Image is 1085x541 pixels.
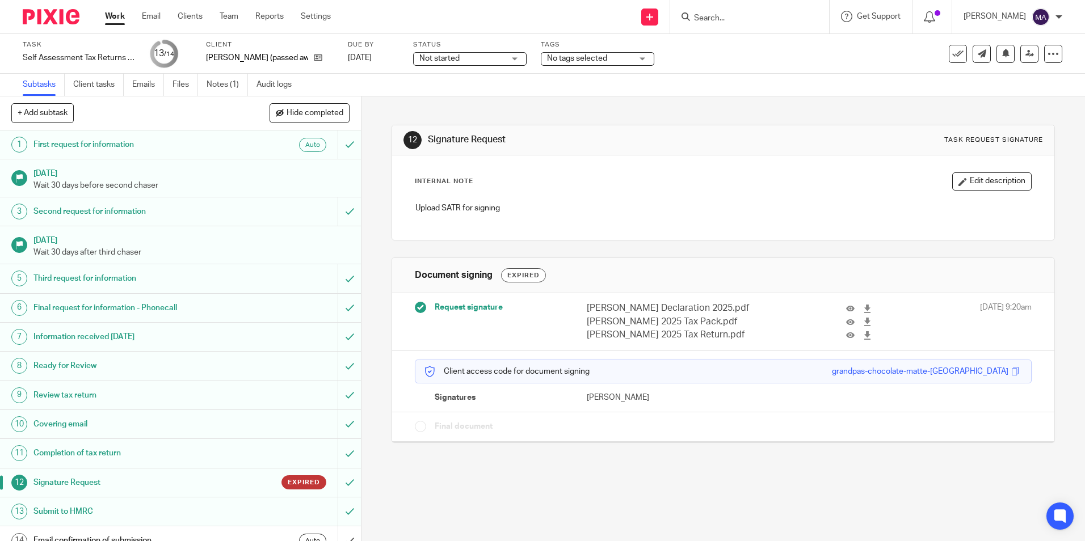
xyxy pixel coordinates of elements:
[11,416,27,432] div: 10
[832,366,1008,377] div: grandpas-chocolate-matte-[GEOGRAPHIC_DATA]
[11,137,27,153] div: 1
[33,387,229,404] h1: Review tax return
[11,103,74,122] button: + Add subtask
[33,165,350,179] h1: [DATE]
[587,302,758,315] p: [PERSON_NAME] Declaration 2025.pdf
[11,270,27,286] div: 5
[154,47,174,60] div: 13
[435,302,503,313] span: Request signature
[403,131,422,149] div: 12
[980,302,1032,341] span: [DATE] 9:20am
[23,40,136,49] label: Task
[73,74,124,96] a: Client tasks
[348,40,399,49] label: Due by
[1032,8,1050,26] img: svg%3E
[693,14,795,24] input: Search
[33,416,229,433] h1: Covering email
[435,392,476,403] span: Signatures
[270,103,350,122] button: Hide completed
[220,11,238,22] a: Team
[23,9,79,24] img: Pixie
[256,74,300,96] a: Audit logs
[435,421,493,432] span: Final document
[33,445,229,462] h1: Completion of tax return
[11,300,27,316] div: 6
[587,328,758,341] p: [PERSON_NAME] 2025 Tax Return.pdf
[952,172,1032,191] button: Edit description
[33,136,229,153] h1: First request for information
[964,11,1026,22] p: [PERSON_NAME]
[105,11,125,22] a: Work
[33,270,229,287] h1: Third request for information
[255,11,284,22] a: Reports
[415,269,493,281] h1: Document signing
[23,74,65,96] a: Subtasks
[23,52,136,64] div: Self Assessment Tax Returns - NON BOOKKEEPING CLIENTS
[11,204,27,219] div: 3
[419,54,460,62] span: Not started
[33,357,229,374] h1: Ready for Review
[299,138,326,152] div: Auto
[428,134,747,146] h1: Signature Request
[857,12,901,20] span: Get Support
[11,358,27,374] div: 8
[206,40,334,49] label: Client
[142,11,161,22] a: Email
[415,177,473,186] p: Internal Note
[11,329,27,345] div: 7
[132,74,164,96] a: Emails
[587,392,723,403] p: [PERSON_NAME]
[413,40,527,49] label: Status
[206,52,308,64] p: [PERSON_NAME] (passed away)
[33,474,229,491] h1: Signature Request
[348,54,372,62] span: [DATE]
[33,247,350,258] p: Wait 30 days after third chaser
[33,232,350,246] h1: [DATE]
[178,11,203,22] a: Clients
[424,366,590,377] p: Client access code for document signing
[541,40,654,49] label: Tags
[415,202,1031,214] p: Upload SATR for signing
[11,387,27,403] div: 9
[33,299,229,316] h1: Final request for information - Phonecall
[33,503,229,520] h1: Submit to HMRC
[207,74,248,96] a: Notes (1)
[11,445,27,461] div: 11
[587,315,758,328] p: [PERSON_NAME] 2025 Tax Pack.pdf
[33,180,350,191] p: Wait 30 days before second chaser
[33,328,229,345] h1: Information received [DATE]
[287,109,343,118] span: Hide completed
[501,268,546,282] div: Expired
[288,477,320,487] span: Expired
[11,475,27,491] div: 12
[547,54,607,62] span: No tags selected
[164,51,174,57] small: /14
[173,74,198,96] a: Files
[33,203,229,220] h1: Second request for information
[301,11,331,22] a: Settings
[11,504,27,519] div: 13
[944,136,1043,145] div: Task request signature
